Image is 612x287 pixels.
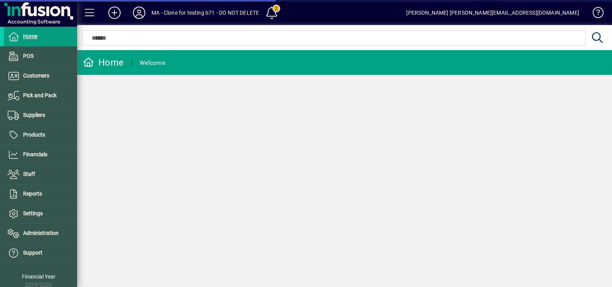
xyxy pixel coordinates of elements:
span: Products [23,132,45,138]
a: Administration [4,224,77,243]
button: Profile [127,6,151,20]
a: Customers [4,66,77,86]
a: Staff [4,165,77,184]
span: Staff [23,171,35,177]
div: [PERSON_NAME] [PERSON_NAME][EMAIL_ADDRESS][DOMAIN_NAME] [406,7,579,19]
span: Financials [23,151,47,157]
span: Support [23,250,42,256]
a: Pick and Pack [4,86,77,105]
span: Suppliers [23,112,45,118]
a: POS [4,47,77,66]
span: POS [23,53,34,59]
a: Knowledge Base [587,2,602,27]
span: Administration [23,230,59,236]
span: Financial Year [22,273,55,280]
div: MA - Clone for testing b71 - DO NOT DELETE [151,7,259,19]
a: Financials [4,145,77,164]
span: Reports [23,191,42,197]
button: Add [102,6,127,20]
a: Settings [4,204,77,223]
a: Products [4,125,77,145]
a: Reports [4,184,77,204]
span: Settings [23,210,43,216]
span: Pick and Pack [23,92,57,98]
a: Suppliers [4,106,77,125]
span: Home [23,33,37,39]
span: Customers [23,73,49,79]
div: Welcome [140,57,165,69]
a: Support [4,243,77,263]
div: Home [83,56,124,69]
